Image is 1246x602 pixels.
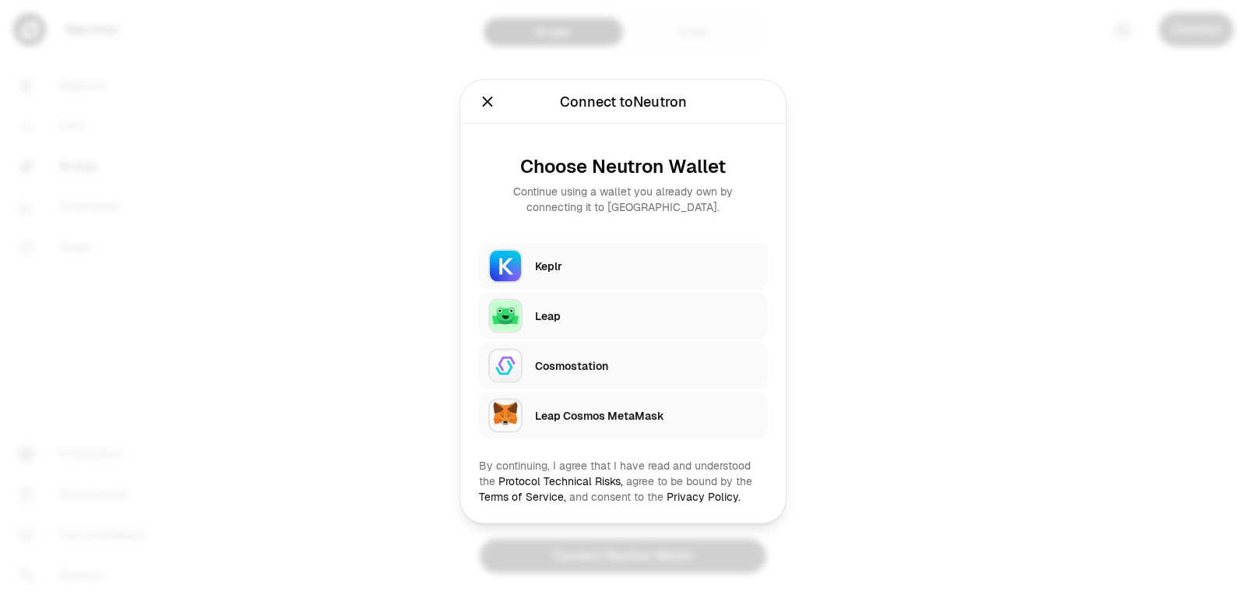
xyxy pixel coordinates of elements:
a: Protocol Technical Risks, [498,474,623,488]
button: KeplrKeplr [479,242,767,289]
div: Cosmostation [535,357,758,373]
div: Choose Neutron Wallet [491,155,755,177]
img: Keplr [488,248,523,283]
button: Leap Cosmos MetaMaskLeap Cosmos MetaMask [479,392,767,438]
img: Leap Cosmos MetaMask [488,398,523,432]
button: Close [479,90,496,112]
img: Cosmostation [488,348,523,382]
a: Privacy Policy. [667,489,741,503]
div: Keplr [535,258,758,273]
div: Leap [535,308,758,323]
div: Continue using a wallet you already own by connecting it to [GEOGRAPHIC_DATA]. [491,183,755,214]
button: CosmostationCosmostation [479,342,767,389]
img: Leap [488,298,523,333]
a: Terms of Service, [479,489,566,503]
div: Connect to Neutron [560,90,687,112]
button: LeapLeap [479,292,767,339]
div: By continuing, I agree that I have read and understood the agree to be bound by the and consent t... [479,457,767,504]
div: Leap Cosmos MetaMask [535,407,758,423]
